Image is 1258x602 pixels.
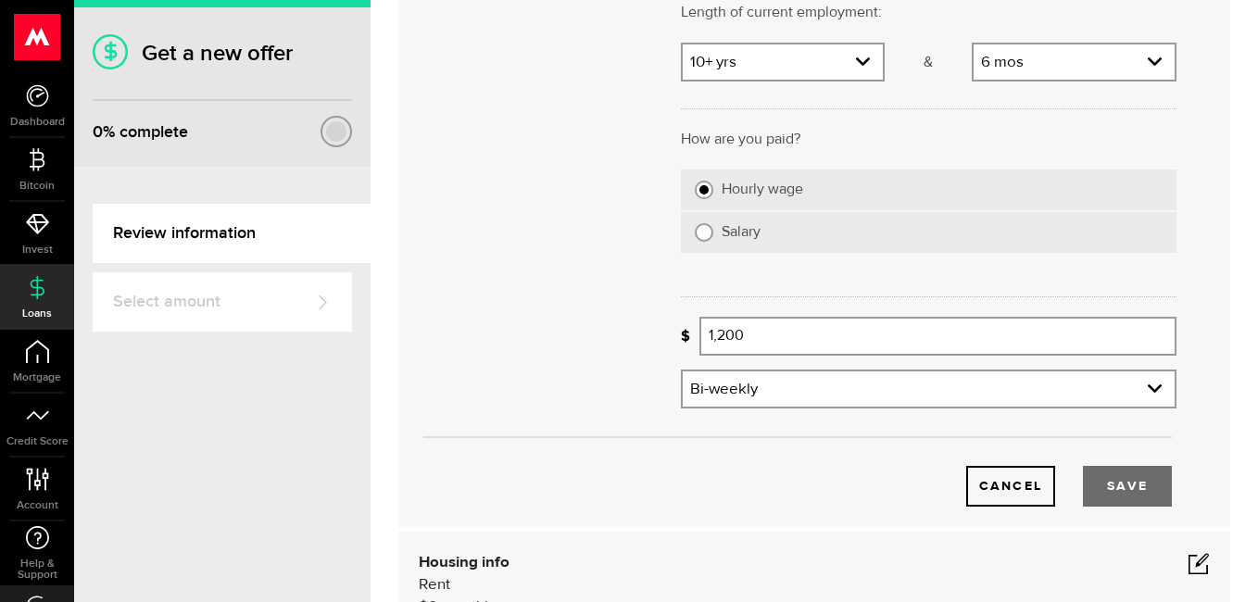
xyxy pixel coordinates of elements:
[15,7,70,63] button: Open LiveChat chat widget
[419,577,450,593] span: Rent
[722,181,1163,199] label: Hourly wage
[93,40,352,67] h1: Get a new offer
[93,116,188,149] div: % complete
[419,555,509,571] b: Housing info
[681,129,1176,151] p: How are you paid?
[93,204,371,263] a: Review information
[93,122,103,142] span: 0
[695,223,713,242] input: Salary
[974,44,1175,80] a: expand select
[683,44,884,80] a: expand select
[966,466,1055,507] button: Cancel
[683,371,1175,407] a: expand select
[885,52,972,74] p: &
[93,272,352,332] a: Select amount
[1083,466,1172,507] button: Save
[681,2,1176,24] p: Length of current employment:
[722,223,1163,242] label: Salary
[695,181,713,199] input: Hourly wage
